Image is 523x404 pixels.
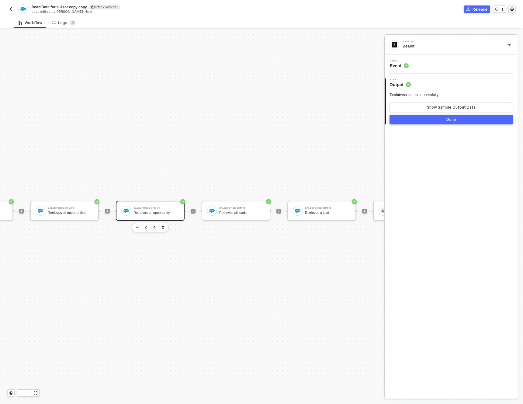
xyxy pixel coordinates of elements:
div: Zealot [403,44,498,49]
button: Show Sample Output Data [390,103,513,112]
div: Salesforce CRM #5 [219,207,265,209]
img: icon [38,208,43,214]
img: integration-icon [392,42,397,47]
span: Read Data for a User copy copy [32,4,87,9]
span: icon-minus [26,391,30,395]
div: Step 2Output Zealotwas set up successfully!Show Sample Output DataDone [385,78,518,124]
button: back [7,5,15,13]
div: Done [446,117,456,122]
div: Last edited by - Now [32,9,261,14]
span: Step 2 [390,78,411,81]
img: icon [123,208,129,214]
img: edit-cred [136,226,139,228]
div: Step 1Event [385,60,518,69]
span: icon-play [363,209,366,213]
img: icon [209,208,215,214]
span: icon-versioning [495,7,499,11]
span: icon-success-page [95,199,99,204]
span: icon-play [277,209,281,213]
div: Retrieves an opportunity [133,211,179,215]
button: copy-block [151,224,158,231]
img: back [9,7,13,12]
img: edit-cred [145,226,147,229]
span: icon-play [191,209,195,213]
span: icon-collapse-right [507,43,511,47]
img: icon [381,208,386,214]
button: Done [390,115,513,124]
img: integration-icon [20,6,26,12]
div: Draft • Version 1 [89,5,120,9]
sup: 0 [70,20,76,26]
span: [PERSON_NAME] [55,9,83,14]
span: icon-play [19,391,23,395]
div: Retrieves all opportunities [48,211,93,215]
div: was set up successfully! [390,92,439,98]
span: icon-play [20,209,23,213]
span: icon-success-page [180,199,185,204]
div: Logs [52,20,76,26]
div: Zealot [403,40,494,43]
div: Retrieves all leads [219,211,265,215]
span: Zealot [390,93,400,97]
div: Workflow [19,20,42,25]
span: Step 1 [390,60,409,62]
img: icon [295,208,300,214]
div: Show Sample Output Data [427,105,476,110]
div: 1 [501,7,503,12]
div: Retrieves a lead [305,211,351,215]
div: Salesforce CRM #4 [133,207,179,209]
button: Release [464,5,490,13]
div: Release [473,7,487,12]
span: icon-success-page [9,199,14,204]
span: icon-edit [91,5,94,9]
span: icon-success-page [352,199,357,204]
span: Event [390,63,409,69]
button: edit-cred [134,224,141,231]
span: icon-expand [34,391,37,395]
button: edit-cred [142,224,150,231]
span: Output [390,82,411,88]
span: icon-settings [510,7,514,11]
img: copy-block [153,226,156,228]
span: icon-commerce [466,7,470,11]
div: Salesforce CRM #6 [305,207,351,209]
span: icon-success-page [266,199,271,204]
div: Salesforce CRM #3 [48,207,93,209]
button: 1 [493,5,506,13]
span: icon-play [106,209,109,213]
